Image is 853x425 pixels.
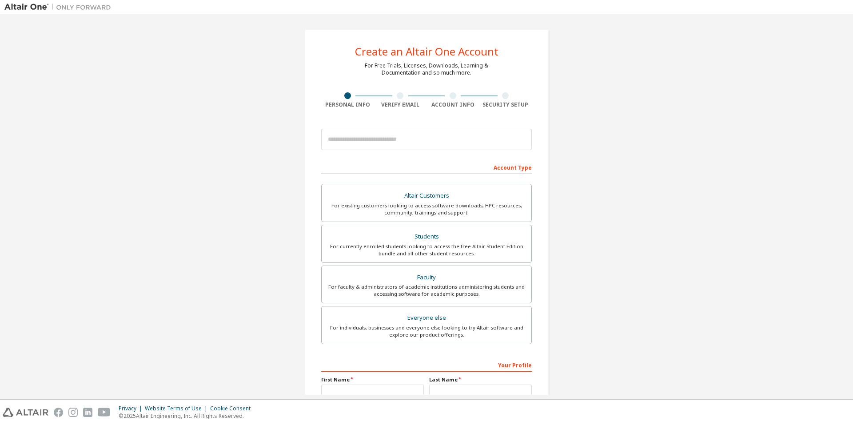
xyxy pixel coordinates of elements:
[321,160,532,174] div: Account Type
[3,408,48,417] img: altair_logo.svg
[327,190,526,202] div: Altair Customers
[119,412,256,420] p: © 2025 Altair Engineering, Inc. All Rights Reserved.
[4,3,116,12] img: Altair One
[479,101,532,108] div: Security Setup
[327,230,526,243] div: Students
[327,202,526,216] div: For existing customers looking to access software downloads, HPC resources, community, trainings ...
[429,376,532,383] label: Last Name
[119,405,145,412] div: Privacy
[83,408,92,417] img: linkedin.svg
[321,357,532,372] div: Your Profile
[327,324,526,338] div: For individuals, businesses and everyone else looking to try Altair software and explore our prod...
[327,283,526,298] div: For faculty & administrators of academic institutions administering students and accessing softwa...
[145,405,210,412] div: Website Terms of Use
[54,408,63,417] img: facebook.svg
[327,312,526,324] div: Everyone else
[68,408,78,417] img: instagram.svg
[321,101,374,108] div: Personal Info
[321,376,424,383] label: First Name
[327,271,526,284] div: Faculty
[98,408,111,417] img: youtube.svg
[365,62,488,76] div: For Free Trials, Licenses, Downloads, Learning & Documentation and so much more.
[210,405,256,412] div: Cookie Consent
[327,243,526,257] div: For currently enrolled students looking to access the free Altair Student Edition bundle and all ...
[374,101,427,108] div: Verify Email
[426,101,479,108] div: Account Info
[355,46,498,57] div: Create an Altair One Account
